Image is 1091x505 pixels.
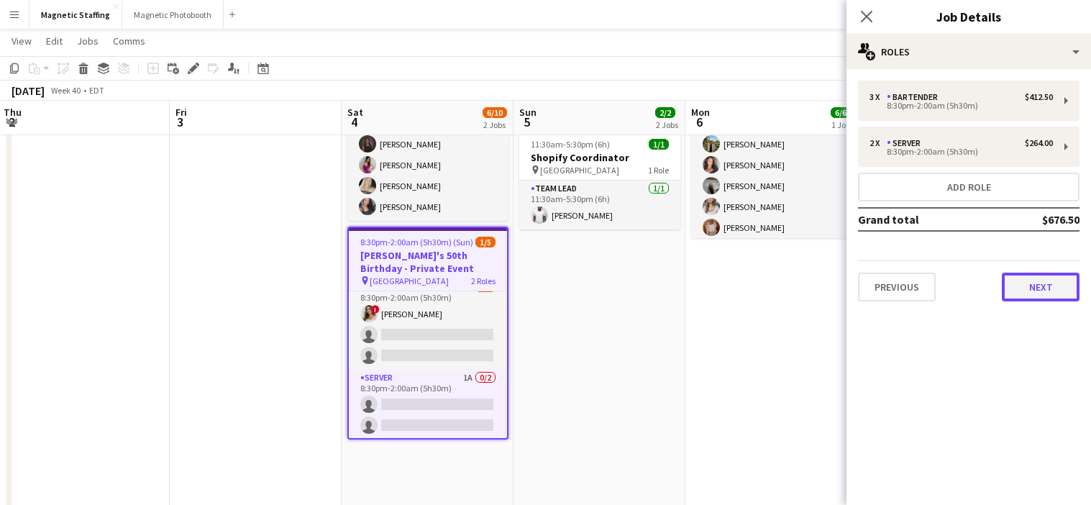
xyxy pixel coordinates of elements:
[483,107,507,118] span: 6/10
[475,237,496,247] span: 1/5
[649,139,669,150] span: 1/1
[869,138,887,148] div: 2 x
[531,139,610,150] span: 11:30am-5:30pm (6h)
[175,106,187,119] span: Fri
[4,106,22,119] span: Thu
[656,119,678,130] div: 2 Jobs
[349,249,507,275] h3: [PERSON_NAME]'s 50th Birthday - Private Event
[47,85,83,96] span: Week 40
[347,88,508,221] app-card-role: Brand Ambassador5/57:30pm-11:30pm (4h)[PERSON_NAME][PERSON_NAME][PERSON_NAME][PERSON_NAME][PERSON...
[360,237,473,247] span: 8:30pm-2:00am (5h30m) (Sun)
[113,35,145,47] span: Comms
[519,106,537,119] span: Sun
[858,173,1079,201] button: Add role
[691,106,710,119] span: Mon
[1025,92,1053,102] div: $412.50
[71,32,104,50] a: Jobs
[107,32,151,50] a: Comms
[345,114,363,130] span: 4
[869,92,887,102] div: 3 x
[887,92,944,102] div: Bartender
[1002,273,1079,301] button: Next
[517,114,537,130] span: 5
[655,107,675,118] span: 2/2
[691,88,852,242] app-card-role: Training6/62:30pm-3:30pm (1h)[PERSON_NAME][PERSON_NAME][PERSON_NAME][PERSON_NAME][PERSON_NAME][PE...
[77,35,99,47] span: Jobs
[12,35,32,47] span: View
[471,276,496,286] span: 2 Roles
[689,114,710,130] span: 6
[483,119,506,130] div: 2 Jobs
[648,165,669,176] span: 1 Role
[519,130,680,229] app-job-card: 11:30am-5:30pm (6h)1/1Shopify Coordinator [GEOGRAPHIC_DATA]1 RoleTeam Lead1/111:30am-5:30pm (6h)[...
[519,181,680,229] app-card-role: Team Lead1/111:30am-5:30pm (6h)[PERSON_NAME]
[540,165,619,176] span: [GEOGRAPHIC_DATA]
[1,114,22,130] span: 2
[349,370,507,440] app-card-role: Server1A0/28:30pm-2:00am (5h30m)
[89,85,104,96] div: EDT
[887,138,926,148] div: Server
[869,148,1053,155] div: 8:30pm-2:00am (5h30m)
[6,32,37,50] a: View
[40,32,68,50] a: Edit
[846,7,1091,26] h3: Job Details
[869,102,1053,109] div: 8:30pm-2:00am (5h30m)
[831,107,851,118] span: 6/6
[347,227,508,440] app-job-card: 8:30pm-2:00am (5h30m) (Sun)1/5[PERSON_NAME]'s 50th Birthday - Private Event [GEOGRAPHIC_DATA]2 Ro...
[12,83,45,98] div: [DATE]
[371,305,380,314] span: !
[1025,138,1053,148] div: $264.00
[858,273,936,301] button: Previous
[370,276,449,286] span: [GEOGRAPHIC_DATA]
[173,114,187,130] span: 3
[831,119,850,130] div: 1 Job
[347,106,363,119] span: Sat
[995,208,1079,231] td: $676.50
[122,1,224,29] button: Magnetic Photobooth
[29,1,122,29] button: Magnetic Staffing
[846,35,1091,69] div: Roles
[46,35,63,47] span: Edit
[858,208,995,231] td: Grand total
[349,279,507,370] app-card-role: Bartender3A1/38:30pm-2:00am (5h30m)![PERSON_NAME]
[519,151,680,164] h3: Shopify Coordinator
